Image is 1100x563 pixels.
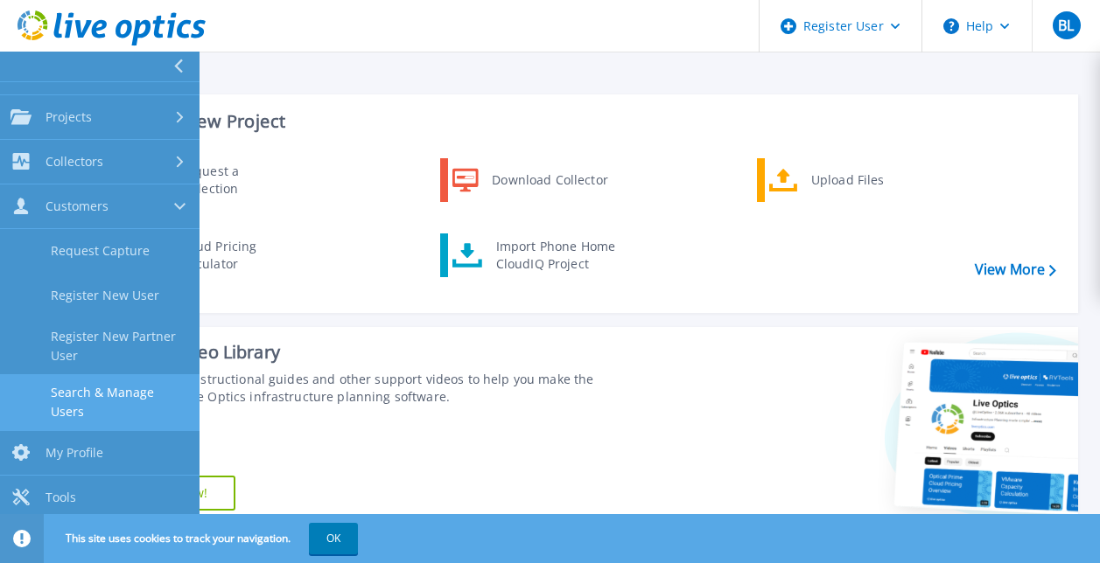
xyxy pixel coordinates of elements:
[1058,18,1074,32] span: BL
[169,238,298,273] div: Cloud Pricing Calculator
[102,371,619,406] div: Find tutorials, instructional guides and other support videos to help you make the most of your L...
[46,109,92,125] span: Projects
[102,341,619,364] div: Support Video Library
[487,238,624,273] div: Import Phone Home CloudIQ Project
[46,490,76,505] span: Tools
[46,445,103,461] span: My Profile
[975,261,1056,278] a: View More
[123,233,303,277] a: Cloud Pricing Calculator
[46,154,103,170] span: Collectors
[46,198,109,214] span: Customers
[171,163,298,198] div: Request a Collection
[124,112,1055,131] h3: Start a New Project
[123,158,303,202] a: Request a Collection
[483,163,615,198] div: Download Collector
[802,163,932,198] div: Upload Files
[757,158,936,202] a: Upload Files
[48,523,358,554] span: This site uses cookies to track your navigation.
[440,158,620,202] a: Download Collector
[309,523,358,554] button: OK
